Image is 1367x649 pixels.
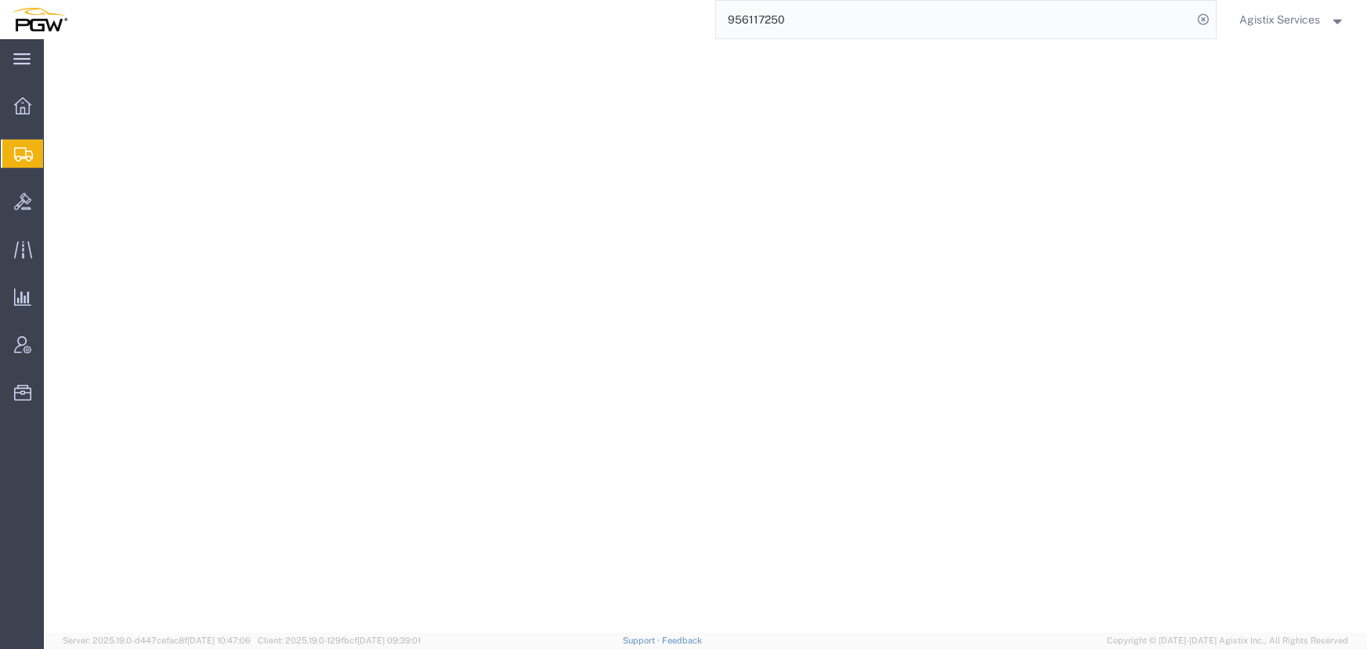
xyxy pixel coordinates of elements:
[357,636,421,645] span: [DATE] 09:39:01
[662,636,702,645] a: Feedback
[716,1,1192,38] input: Search for shipment number, reference number
[1107,634,1348,647] span: Copyright © [DATE]-[DATE] Agistix Inc., All Rights Reserved
[11,8,67,31] img: logo
[623,636,662,645] a: Support
[187,636,251,645] span: [DATE] 10:47:06
[44,39,1367,633] iframe: To enrich screen reader interactions, please activate Accessibility in Grammarly extension settings
[1239,11,1320,28] span: Agistix Services
[1239,10,1346,29] button: Agistix Services
[258,636,421,645] span: Client: 2025.19.0-129fbcf
[63,636,251,645] span: Server: 2025.19.0-d447cefac8f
